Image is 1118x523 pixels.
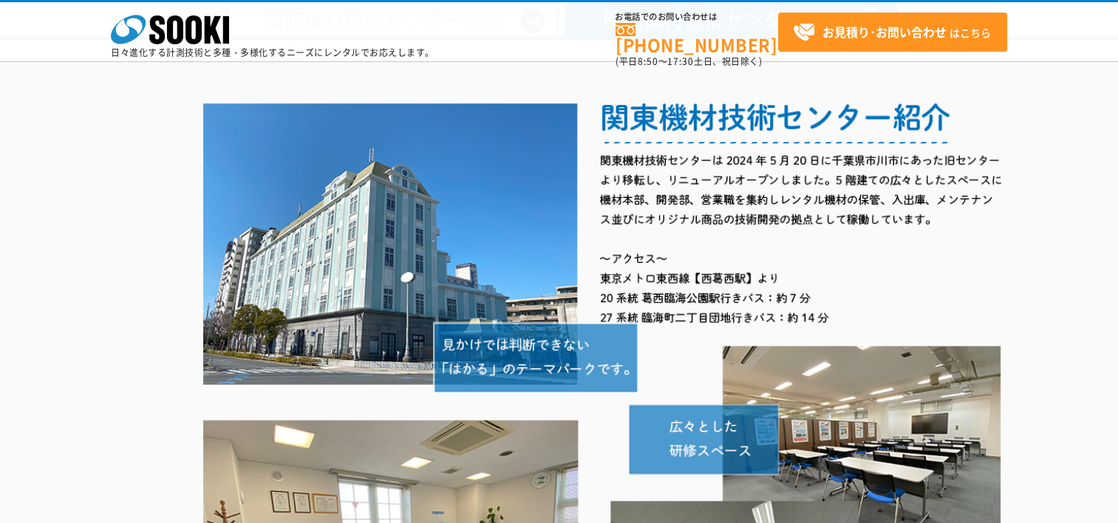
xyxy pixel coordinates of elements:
[616,13,778,21] span: お電話でのお問い合わせは
[638,55,658,68] span: 8:50
[111,48,434,57] p: 日々進化する計測技術と多種・多様化するニーズにレンタルでお応えします。
[793,21,991,44] span: はこちら
[616,23,778,53] a: [PHONE_NUMBER]
[822,23,947,41] strong: お見積り･お問い合わせ
[778,13,1007,52] a: お見積り･お問い合わせはこちら
[616,55,762,68] span: (平日 ～ 土日、祝日除く)
[667,55,694,68] span: 17:30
